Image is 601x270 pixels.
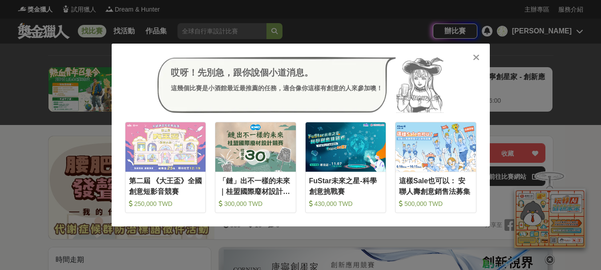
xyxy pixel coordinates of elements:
div: 500,000 TWD [399,199,472,208]
div: 這幾個比賽是小酒館最近最推薦的任務，適合像你這樣有創意的人來參加噢！ [171,84,383,93]
div: 第二屆 《大王盃》全國創意短影音競賽 [129,176,202,196]
a: Cover ImageFuStar未來之星-科學創意挑戰賽 430,000 TWD [305,122,387,213]
div: 哎呀！先別急，跟你說個小道消息。 [171,66,383,79]
img: Cover Image [125,122,206,172]
a: Cover Image這樣Sale也可以： 安聯人壽創意銷售法募集 500,000 TWD [395,122,476,213]
div: FuStar未來之星-科學創意挑戰賽 [309,176,383,196]
div: 250,000 TWD [129,199,202,208]
div: 430,000 TWD [309,199,383,208]
div: 「鏈」出不一樣的未來｜桂盟國際廢材設計競賽 [219,176,292,196]
img: Cover Image [306,122,386,172]
div: 這樣Sale也可以： 安聯人壽創意銷售法募集 [399,176,472,196]
a: Cover Image「鏈」出不一樣的未來｜桂盟國際廢材設計競賽 300,000 TWD [215,122,296,213]
img: Cover Image [215,122,296,172]
a: Cover Image第二屆 《大王盃》全國創意短影音競賽 250,000 TWD [125,122,206,213]
img: Cover Image [395,122,476,172]
div: 300,000 TWD [219,199,292,208]
img: Avatar [396,57,444,113]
